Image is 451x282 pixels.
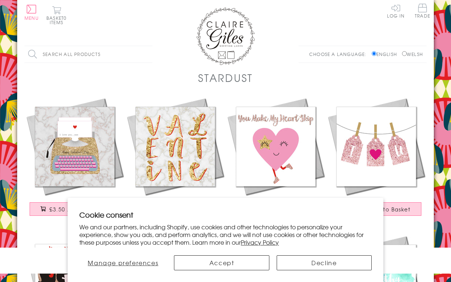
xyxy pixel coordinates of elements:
input: Search [145,46,152,63]
button: Menu [24,5,39,20]
p: We and our partners, including Shopify, use cookies and other technologies to personalize your ex... [79,223,372,246]
label: Welsh [402,51,423,57]
img: Valentine's Day Card, Marble background, Valentine [125,96,225,197]
input: Welsh [402,51,407,56]
p: Choose a language: [309,51,370,57]
a: Valentine's Day Card, Pegs - Love You, I 'Heart' You £3.50 Add to Basket [326,96,427,223]
h1: Stardust [198,70,253,85]
span: Menu [24,15,39,21]
a: Valentine's Day Card, Typewriter, I love you £3.50 Add to Basket [24,96,125,223]
img: Valentine's Day Card, Typewriter, I love you [24,96,125,197]
button: Decline [277,255,372,270]
a: Valentine's Day Card, Love Heart, You Make My Heart Skip £3.50 Add to Basket [225,96,326,223]
span: Manage preferences [88,258,158,267]
span: 0 items [50,15,67,26]
button: Manage preferences [79,255,167,270]
input: Search all products [24,46,152,63]
img: Valentine's Day Card, Love Heart, You Make My Heart Skip [225,96,326,197]
h2: Cookie consent [79,210,372,220]
img: Claire Giles Greetings Cards [196,7,255,65]
button: Basket0 items [46,6,67,25]
button: Accept [174,255,269,270]
a: Privacy Policy [241,238,279,247]
a: Log In [387,4,405,18]
span: £3.50 Add to Basket [49,206,109,213]
a: Trade [415,4,430,19]
input: English [372,51,376,56]
label: English [372,51,401,57]
img: Valentine's Day Card, Pegs - Love You, I 'Heart' You [326,96,427,197]
a: Valentine's Day Card, Marble background, Valentine £3.50 Add to Basket [125,96,225,223]
span: Trade [415,4,430,18]
button: £3.50 Add to Basket [30,202,120,216]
